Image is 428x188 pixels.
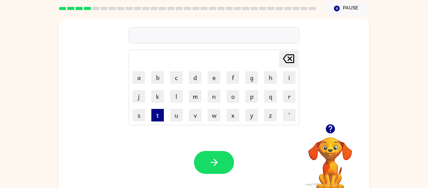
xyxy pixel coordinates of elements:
button: h [264,71,277,84]
button: g [245,71,258,84]
button: ' [283,109,295,121]
button: j [133,90,145,103]
button: s [133,109,145,121]
button: d [189,71,201,84]
button: u [170,109,183,121]
button: Pause [324,1,369,16]
button: w [208,109,220,121]
button: p [245,90,258,103]
button: i [283,71,295,84]
button: z [264,109,277,121]
button: q [264,90,277,103]
button: r [283,90,295,103]
button: e [208,71,220,84]
button: c [170,71,183,84]
button: n [208,90,220,103]
button: l [170,90,183,103]
button: a [133,71,145,84]
button: t [151,109,164,121]
button: b [151,71,164,84]
button: m [189,90,201,103]
button: k [151,90,164,103]
button: x [227,109,239,121]
button: o [227,90,239,103]
button: f [227,71,239,84]
button: y [245,109,258,121]
button: v [189,109,201,121]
